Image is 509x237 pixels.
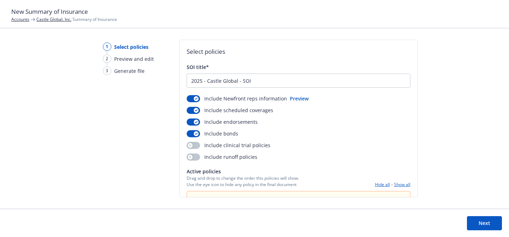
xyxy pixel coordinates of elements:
[103,42,111,51] div: 1
[114,55,154,63] span: Preview and edit
[187,64,209,70] span: SOI title*
[114,43,148,51] span: Select policies
[187,168,299,175] span: Active policies
[187,175,299,187] span: Drag and drop to change the order this policies will show. Use the eye icon to hide any policy in...
[187,47,410,56] h2: Select policies
[375,181,410,187] div: -
[394,181,410,187] button: Show all
[187,141,270,149] div: Include clinical trial policies
[187,153,257,161] div: Include runoff policies
[36,16,117,22] span: Summary of Insurance
[36,16,71,22] a: Castle Global, Inc.
[187,106,273,114] div: Include scheduled coverages
[467,216,502,230] button: Next
[103,67,111,75] div: 3
[103,54,111,63] div: 2
[372,197,399,206] button: View more
[187,95,287,102] div: Include Newfront reps information
[290,95,309,102] button: Preview
[11,7,498,16] h1: New Summary of Insurance
[114,67,145,75] span: Generate file
[375,181,390,187] button: Hide all
[187,74,410,87] input: Enter a title
[187,130,238,137] div: Include bonds
[187,118,258,126] div: Include endorsements
[11,16,29,22] a: Accounts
